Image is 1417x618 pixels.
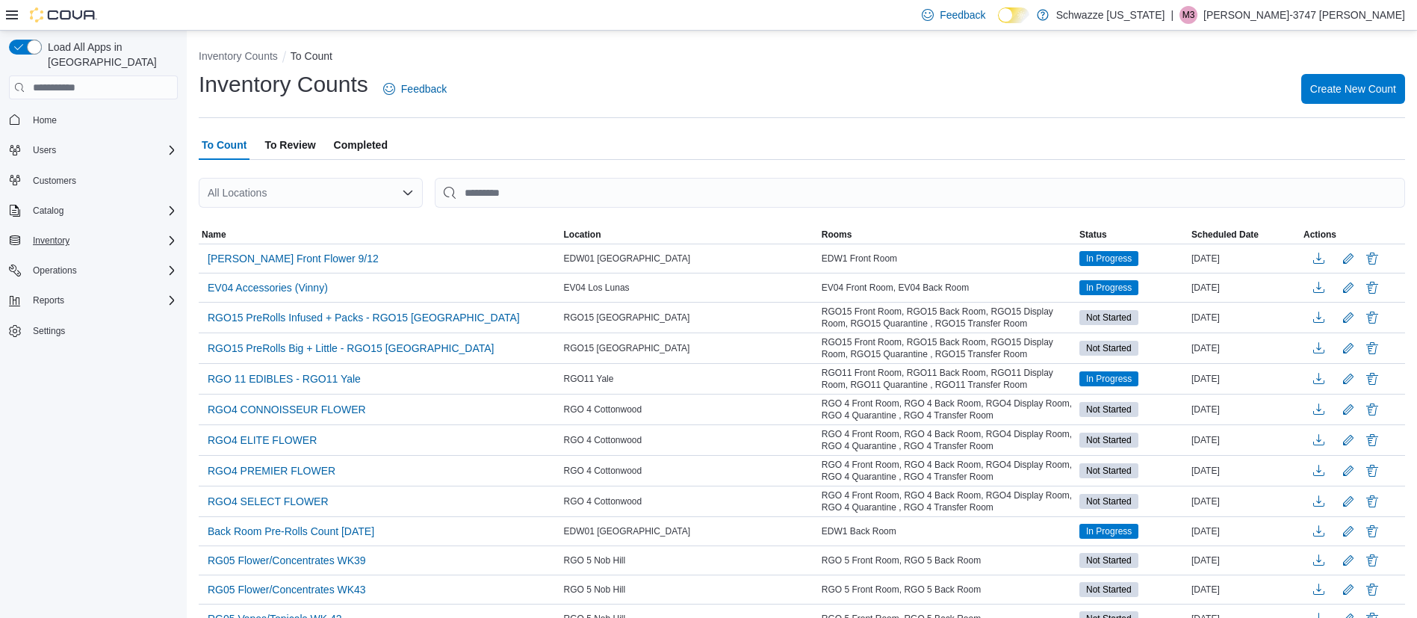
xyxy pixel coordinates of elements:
button: RGO4 CONNOISSEUR FLOWER [202,398,372,421]
span: EV04 Accessories (Vinny) [208,280,328,295]
button: RGO4 ELITE FLOWER [202,429,323,451]
span: Feedback [401,81,447,96]
span: Not Started [1086,495,1132,508]
span: Completed [334,130,388,160]
div: [DATE] [1188,492,1300,510]
button: Edit count details [1339,549,1357,572]
span: RGO4 ELITE FLOWER [208,433,317,448]
span: EDW01 [GEOGRAPHIC_DATA] [564,253,691,265]
span: In Progress [1079,524,1138,539]
span: Actions [1303,229,1336,241]
button: [PERSON_NAME] Front Flower 9/12 [202,247,385,270]
div: EDW1 Front Room [819,250,1076,268]
span: Catalog [27,202,178,220]
span: Not Started [1086,342,1132,355]
button: Edit count details [1339,520,1357,543]
div: [DATE] [1188,431,1300,449]
span: EV04 Los Lunas [564,282,630,294]
button: EV04 Accessories (Vinny) [202,276,334,299]
a: Settings [27,322,71,340]
span: RGO 5 Nob Hill [564,584,626,596]
button: Inventory [3,230,184,251]
nav: Complex example [9,102,178,380]
span: Status [1079,229,1107,241]
div: [DATE] [1188,309,1300,327]
span: Not Started [1086,554,1132,567]
button: RGO4 PREMIER FLOWER [202,460,341,482]
span: RGO4 SELECT FLOWER [208,494,329,509]
div: RGO 4 Front Room, RGO 4 Back Room, RGO4 Display Room, RGO 4 Quarantine , RGO 4 Transfer Room [819,486,1076,516]
div: [DATE] [1188,250,1300,268]
button: Catalog [3,200,184,221]
button: Delete [1363,431,1381,449]
button: Home [3,108,184,130]
span: RGO 4 Cottonwood [564,434,642,446]
img: Cova [30,7,97,22]
nav: An example of EuiBreadcrumbs [199,49,1405,67]
span: Not Started [1079,402,1138,417]
button: Delete [1363,309,1381,327]
div: [DATE] [1188,462,1300,480]
button: Edit count details [1339,368,1357,390]
span: In Progress [1086,525,1132,538]
div: RGO 4 Front Room, RGO 4 Back Room, RGO4 Display Room, RGO 4 Quarantine , RGO 4 Transfer Room [819,425,1076,455]
div: Michelle-3747 Tolentino [1179,6,1197,24]
button: Delete [1363,551,1381,569]
span: RGO15 [GEOGRAPHIC_DATA] [564,342,690,354]
button: RGO4 SELECT FLOWER [202,490,335,513]
span: Not Started [1079,433,1138,448]
span: Not Started [1079,341,1138,356]
span: In Progress [1086,252,1132,265]
div: [DATE] [1188,551,1300,569]
button: Inventory [27,232,75,250]
button: Reports [3,290,184,311]
button: Edit count details [1339,429,1357,451]
span: Feedback [940,7,985,22]
button: RGO15 PreRolls Infused + Packs - RGO15 [GEOGRAPHIC_DATA] [202,306,526,329]
div: RGO 4 Front Room, RGO 4 Back Room, RGO4 Display Room, RGO 4 Quarantine , RGO 4 Transfer Room [819,456,1076,486]
span: Not Started [1086,464,1132,478]
button: Users [27,141,62,159]
button: Settings [3,320,184,342]
span: To Review [264,130,315,160]
button: RGO 11 EDIBLES - RGO11 Yale [202,368,367,390]
span: Rooms [822,229,852,241]
button: Delete [1363,339,1381,357]
input: Dark Mode [998,7,1029,23]
span: Inventory [33,235,69,247]
button: Status [1076,226,1188,244]
span: Location [564,229,601,241]
div: [DATE] [1188,522,1300,540]
span: Not Started [1079,582,1138,597]
span: Not Started [1079,553,1138,568]
div: RGO15 Front Room, RGO15 Back Room, RGO15 Display Room, RGO15 Quarantine , RGO15 Transfer Room [819,333,1076,363]
span: M3 [1182,6,1195,24]
button: Rooms [819,226,1076,244]
span: Not Started [1086,433,1132,447]
span: Not Started [1079,310,1138,325]
button: Open list of options [402,187,414,199]
button: Reports [27,291,70,309]
button: Users [3,140,184,161]
button: Location [561,226,819,244]
span: RGO15 PreRolls Infused + Packs - RGO15 [GEOGRAPHIC_DATA] [208,310,520,325]
button: Operations [3,260,184,281]
button: Delete [1363,401,1381,418]
span: Users [27,141,178,159]
span: RG05 Flower/Concentrates WK43 [208,582,366,597]
span: In Progress [1079,280,1138,295]
span: Not Started [1086,403,1132,416]
span: Settings [27,321,178,340]
button: Delete [1363,492,1381,510]
span: RGO 11 EDIBLES - RGO11 Yale [208,371,361,386]
button: Delete [1363,250,1381,268]
span: Dark Mode [998,23,999,24]
div: [DATE] [1188,401,1300,418]
span: [PERSON_NAME] Front Flower 9/12 [208,251,379,266]
span: Load All Apps in [GEOGRAPHIC_DATA] [42,40,178,69]
div: RGO15 Front Room, RGO15 Back Room, RGO15 Display Room, RGO15 Quarantine , RGO15 Transfer Room [819,303,1076,333]
button: Edit count details [1339,490,1357,513]
button: Create New Count [1301,74,1405,104]
span: EDW01 [GEOGRAPHIC_DATA] [564,525,691,537]
span: Reports [27,291,178,309]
